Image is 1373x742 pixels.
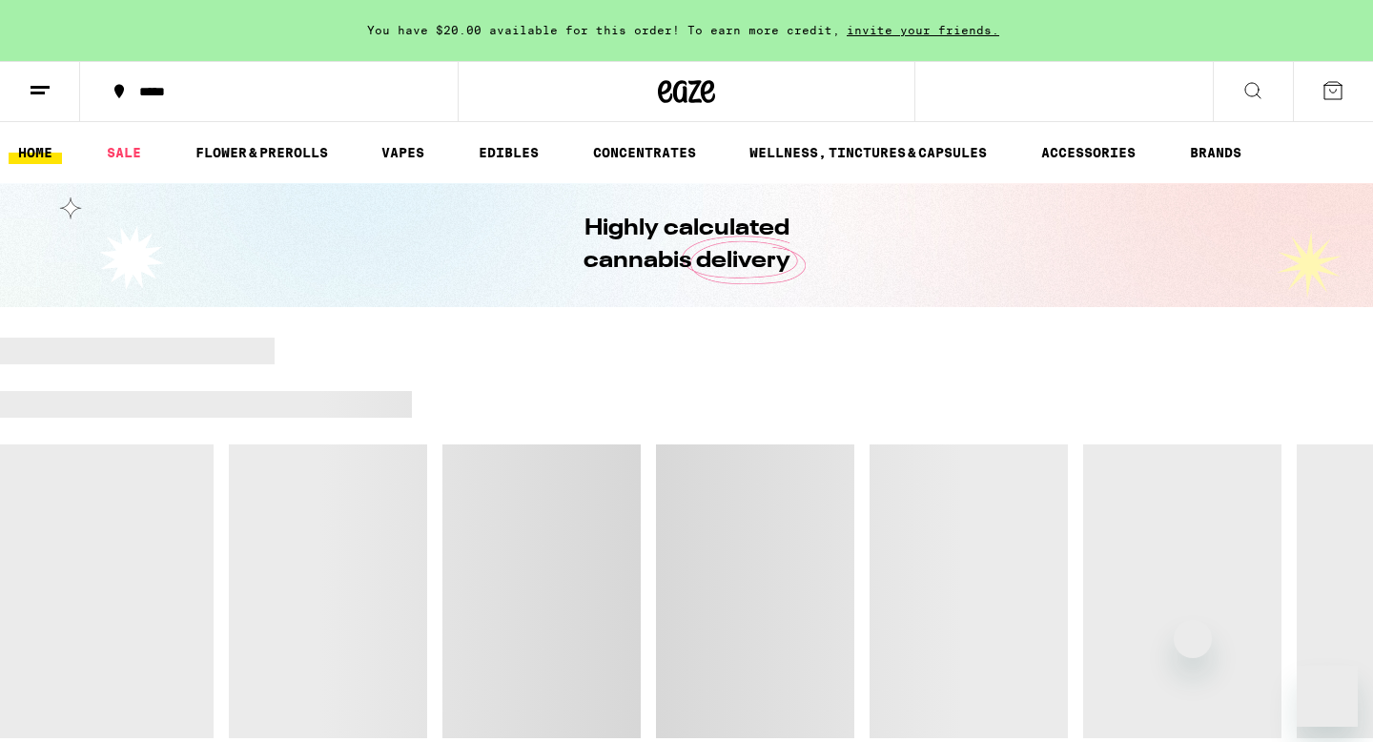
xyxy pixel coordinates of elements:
[840,24,1006,36] span: invite your friends.
[367,24,840,36] span: You have $20.00 available for this order! To earn more credit,
[186,141,338,164] a: FLOWER & PREROLLS
[1032,141,1145,164] a: ACCESSORIES
[584,141,706,164] a: CONCENTRATES
[9,141,62,164] a: HOME
[1180,141,1251,164] a: BRANDS
[740,141,996,164] a: WELLNESS, TINCTURES & CAPSULES
[1174,620,1212,658] iframe: Close message
[97,141,151,164] a: SALE
[529,213,844,278] h1: Highly calculated cannabis delivery
[372,141,434,164] a: VAPES
[469,141,548,164] a: EDIBLES
[1297,666,1358,727] iframe: Button to launch messaging window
